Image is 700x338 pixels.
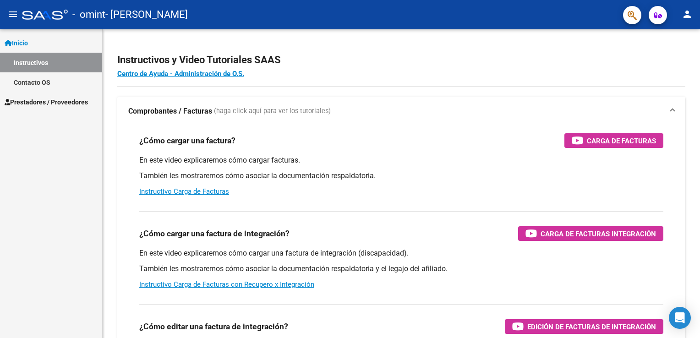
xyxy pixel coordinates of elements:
[505,319,663,334] button: Edición de Facturas de integración
[564,133,663,148] button: Carga de Facturas
[5,38,28,48] span: Inicio
[139,187,229,196] a: Instructivo Carga de Facturas
[139,155,663,165] p: En este video explicaremos cómo cargar facturas.
[5,97,88,107] span: Prestadores / Proveedores
[541,228,656,240] span: Carga de Facturas Integración
[214,106,331,116] span: (haga click aquí para ver los tutoriales)
[117,51,685,69] h2: Instructivos y Video Tutoriales SAAS
[7,9,18,20] mat-icon: menu
[139,171,663,181] p: También les mostraremos cómo asociar la documentación respaldatoria.
[527,321,656,333] span: Edición de Facturas de integración
[128,106,212,116] strong: Comprobantes / Facturas
[105,5,188,25] span: - [PERSON_NAME]
[518,226,663,241] button: Carga de Facturas Integración
[139,280,314,289] a: Instructivo Carga de Facturas con Recupero x Integración
[139,320,288,333] h3: ¿Cómo editar una factura de integración?
[139,264,663,274] p: También les mostraremos cómo asociar la documentación respaldatoria y el legajo del afiliado.
[682,9,693,20] mat-icon: person
[669,307,691,329] div: Open Intercom Messenger
[117,70,244,78] a: Centro de Ayuda - Administración de O.S.
[139,248,663,258] p: En este video explicaremos cómo cargar una factura de integración (discapacidad).
[72,5,105,25] span: - omint
[139,134,235,147] h3: ¿Cómo cargar una factura?
[117,97,685,126] mat-expansion-panel-header: Comprobantes / Facturas (haga click aquí para ver los tutoriales)
[139,227,290,240] h3: ¿Cómo cargar una factura de integración?
[587,135,656,147] span: Carga de Facturas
